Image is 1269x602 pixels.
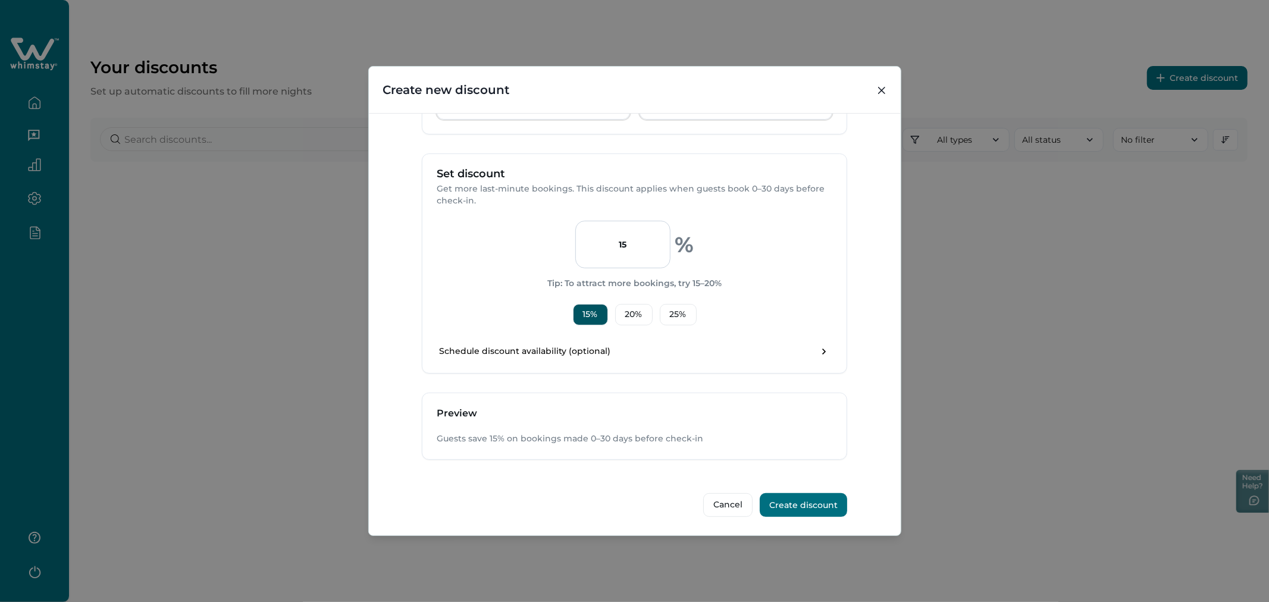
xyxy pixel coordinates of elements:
p: Schedule discount availability (optional) [439,346,610,358]
input: 0 [575,221,670,268]
button: 20% [615,304,653,325]
h3: Preview [437,407,832,419]
p: Get more last-minute bookings. This discount applies when guests book 0–30 days before check-in. [437,183,832,206]
button: 15% [573,304,608,325]
p: Guests save 15% on bookings made 0–30 days before check-in [437,433,832,445]
div: toggle schedule [818,346,830,358]
button: Schedule discount availability (optional)toggle schedule [437,344,832,359]
header: Create new discount [369,67,901,113]
p: Tip: To attract more bookings, try 15–20% [547,278,722,290]
button: Close [872,81,891,100]
p: Set discount [437,168,832,180]
button: Cancel [703,493,753,517]
button: Create discount [760,493,847,517]
p: % [675,233,694,256]
button: 25% [660,304,697,325]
